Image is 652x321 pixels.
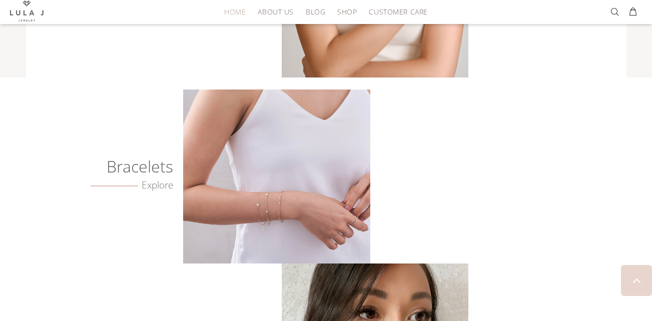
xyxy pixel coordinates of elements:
a: Customer Care [363,4,427,19]
a: Shop [331,4,363,19]
a: About Us [252,4,299,19]
span: Blog [306,8,325,15]
span: HOME [224,8,246,15]
span: About Us [258,8,293,15]
a: HOME [218,4,252,19]
span: Shop [337,8,357,15]
a: Explore [91,179,174,191]
img: Crafted Gold Bracelets from Lula J Jewelry [183,89,370,263]
span: Customer Care [369,8,427,15]
a: BACK TO TOP [621,265,652,296]
a: Blog [300,4,331,19]
h6: Bracelets [60,161,173,171]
